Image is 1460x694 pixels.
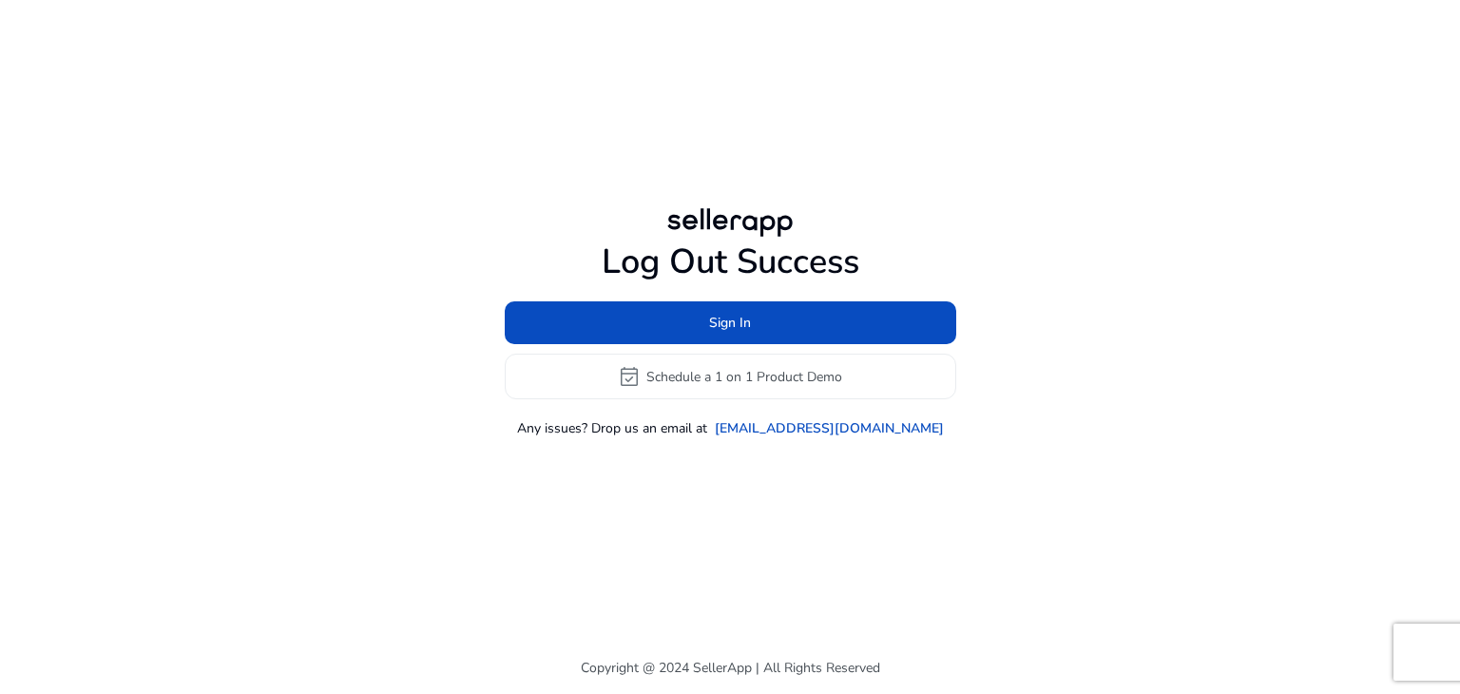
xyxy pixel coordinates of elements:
button: Sign In [505,301,956,344]
h1: Log Out Success [505,241,956,282]
button: event_availableSchedule a 1 on 1 Product Demo [505,354,956,399]
span: event_available [618,365,641,388]
span: Sign In [709,313,751,333]
a: [EMAIL_ADDRESS][DOMAIN_NAME] [715,418,944,438]
p: Any issues? Drop us an email at [517,418,707,438]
